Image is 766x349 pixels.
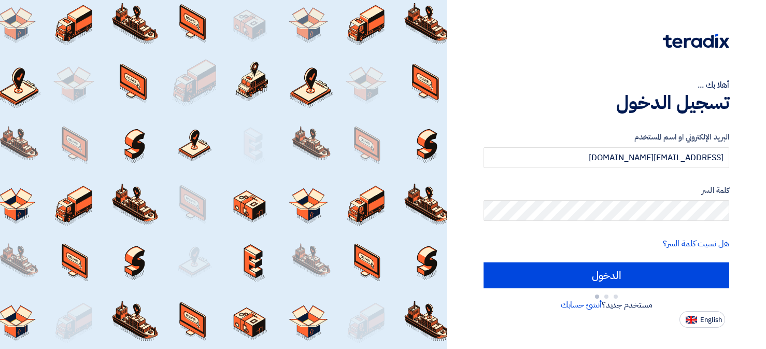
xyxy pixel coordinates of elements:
a: هل نسيت كلمة السر؟ [663,238,729,250]
button: English [679,311,725,328]
div: مستخدم جديد؟ [484,299,729,311]
label: البريد الإلكتروني او اسم المستخدم [484,131,729,143]
img: en-US.png [686,316,697,324]
span: English [700,316,722,324]
input: أدخل بريد العمل الإلكتروني او اسم المستخدم الخاص بك ... [484,147,729,168]
input: الدخول [484,262,729,288]
div: أهلا بك ... [484,79,729,91]
img: Teradix logo [663,34,729,48]
h1: تسجيل الدخول [484,91,729,114]
label: كلمة السر [484,185,729,197]
a: أنشئ حسابك [561,299,602,311]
